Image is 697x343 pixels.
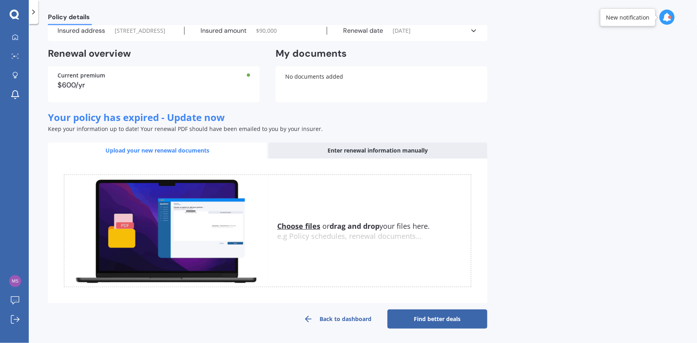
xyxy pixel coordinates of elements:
span: $ 90,000 [256,27,277,35]
h2: Renewal overview [48,48,260,60]
div: No documents added [276,66,487,102]
a: Find better deals [387,309,487,329]
label: Renewal date [343,27,383,35]
span: [STREET_ADDRESS] [115,27,165,35]
div: $600/yr [58,81,250,89]
div: New notification [606,14,649,22]
span: Your policy has expired - Update now [48,111,225,124]
label: Insured amount [201,27,246,35]
div: Current premium [58,73,250,78]
span: Policy details [48,13,92,24]
img: e51c54ec9036820d4f47faeb1a4b8f60 [9,275,21,287]
label: Insured address [58,27,105,35]
div: e.g Policy schedules, renewal documents... [277,232,471,241]
span: or your files here. [277,221,430,231]
u: Choose files [277,221,320,231]
span: [DATE] [393,27,411,35]
span: Keep your information up to date! Your renewal PDF should have been emailed to you by your insurer. [48,125,323,133]
a: Back to dashboard [288,309,387,329]
div: Upload your new renewal documents [48,143,267,159]
h2: My documents [276,48,347,60]
img: upload.de96410c8ce839c3fdd5.gif [64,175,268,287]
b: drag and drop [330,221,379,231]
div: Enter renewal information manually [268,143,487,159]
